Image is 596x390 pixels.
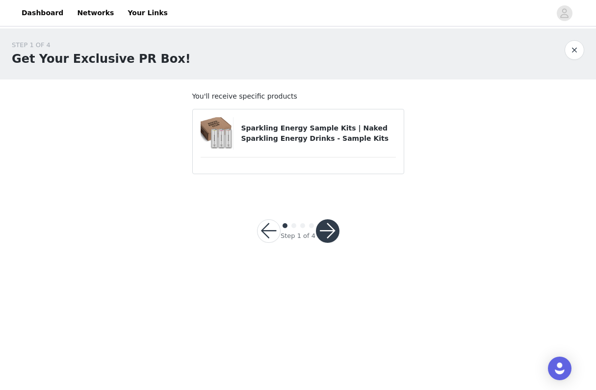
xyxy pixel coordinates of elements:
h1: Get Your Exclusive PR Box! [12,50,191,68]
div: STEP 1 OF 4 [12,40,191,50]
a: Dashboard [16,2,69,24]
img: Sparkling Energy Sample Kits | Naked Sparkling Energy Drinks - Sample Kits [201,117,233,150]
div: Open Intercom Messenger [548,357,571,380]
a: Networks [71,2,120,24]
p: You'll receive specific products [192,91,404,102]
div: avatar [560,5,569,21]
a: Your Links [122,2,174,24]
h4: Sparkling Energy Sample Kits | Naked Sparkling Energy Drinks - Sample Kits [241,123,395,144]
div: Step 1 of 4 [281,231,315,241]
